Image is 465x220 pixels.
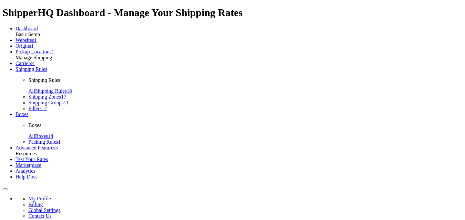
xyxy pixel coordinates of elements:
[15,61,462,66] li: Carriers
[15,174,462,180] li: Help Docs
[15,55,462,61] div: Manage Shipping
[28,133,48,139] span: All Boxes
[15,157,462,162] li: Test Your Rates
[28,100,462,106] li: Shipping Groups
[28,122,462,128] p: Boxes
[15,43,31,49] span: Origins
[3,7,462,19] h1: ShipperHQ Dashboard - Manage Your Shipping Rates
[15,61,35,66] a: Carriers4
[28,94,61,100] span: Shipping Zones
[28,202,462,207] li: Billing
[15,157,48,162] a: Test Your Rates
[28,106,42,111] span: Filters
[28,88,67,94] span: All Shipping Rules
[15,66,462,111] li: Shipping Rules
[15,111,28,117] a: Boxes
[15,37,462,43] li: Websites
[28,94,66,100] a: Shipping Zones17
[28,77,462,83] p: Shipping Rules
[15,168,462,174] li: Analytics
[15,174,37,179] a: Help Docs
[28,106,462,111] li: Filters
[15,145,58,150] a: Advanced Features3
[61,94,66,100] span: 17
[32,61,35,66] span: 4
[28,196,462,202] li: My Profile
[28,106,47,111] a: Filters12
[15,66,47,72] a: Shipping Rules
[15,162,462,168] li: Marketplace
[15,49,52,54] span: Pickup Locations
[15,145,462,151] li: Advanced Features
[28,139,61,145] a: Packing Rules1
[28,207,60,213] a: Global Settings
[28,207,462,213] li: Global Settings
[28,196,51,201] a: My Profile
[28,88,72,94] a: AllShipping Rules18
[15,49,462,55] li: Pickup Locations
[28,139,58,145] span: Packing Rules
[58,139,61,145] span: 1
[48,133,53,139] span: 14
[15,43,462,49] li: Origins
[15,61,32,66] span: Carriers
[42,106,47,111] span: 12
[67,88,72,94] span: 18
[15,111,462,145] li: Boxes
[28,100,64,105] span: Shipping Groups
[15,32,462,37] div: Basic Setup
[15,49,54,54] a: Pickup Locations1
[15,37,36,43] a: Websites1
[28,213,462,219] li: Contact Us
[64,100,68,105] span: 11
[15,168,35,174] a: Analytics
[31,43,34,49] span: 1
[15,26,462,32] li: Dashboard
[28,100,68,105] a: Shipping Groups11
[28,139,462,145] li: Packing Rules
[52,49,54,54] span: 1
[15,26,38,31] a: Dashboard
[28,133,53,139] a: AllBoxes14
[55,145,58,150] span: 3
[15,151,462,157] div: Resources
[28,202,43,207] a: Billing
[3,188,8,190] button: Open Resource Center
[15,145,55,150] span: Advanced Features
[15,162,41,168] a: Marketplace
[34,37,36,43] span: 1
[15,43,34,49] a: Origins1
[28,94,462,100] li: Shipping Zones
[15,37,34,43] span: Websites
[28,213,52,219] a: Contact Us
